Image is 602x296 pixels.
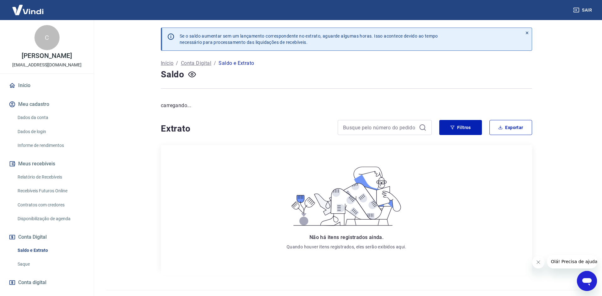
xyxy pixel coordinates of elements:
p: Se o saldo aumentar sem um lançamento correspondente no extrato, aguarde algumas horas. Isso acon... [180,33,438,45]
p: / [176,60,178,67]
button: Sair [572,4,594,16]
a: Relatório de Recebíveis [15,171,86,184]
button: Filtros [439,120,482,135]
a: Dados de login [15,125,86,138]
h4: Extrato [161,122,330,135]
a: Início [161,60,173,67]
p: [EMAIL_ADDRESS][DOMAIN_NAME] [12,62,82,68]
button: Meus recebíveis [8,157,86,171]
button: Meu cadastro [8,97,86,111]
a: Dados da conta [15,111,86,124]
iframe: Botão para abrir a janela de mensagens [577,271,597,291]
a: Saque [15,258,86,271]
a: Contratos com credores [15,199,86,211]
img: Vindi [8,0,48,19]
a: Início [8,79,86,92]
p: / [214,60,216,67]
button: Exportar [489,120,532,135]
span: Conta digital [18,278,46,287]
a: Recebíveis Futuros Online [15,184,86,197]
p: carregando... [161,102,532,109]
a: Conta digital [8,276,86,289]
iframe: Fechar mensagem [532,256,545,268]
p: Saldo e Extrato [219,60,254,67]
p: [PERSON_NAME] [22,53,72,59]
span: Olá! Precisa de ajuda? [4,4,53,9]
a: Saldo e Extrato [15,244,86,257]
p: Quando houver itens registrados, eles serão exibidos aqui. [287,244,406,250]
a: Informe de rendimentos [15,139,86,152]
button: Conta Digital [8,230,86,244]
a: Disponibilização de agenda [15,212,86,225]
iframe: Mensagem da empresa [547,255,597,268]
span: Não há itens registrados ainda. [309,234,383,240]
a: Conta Digital [181,60,211,67]
input: Busque pelo número do pedido [343,123,416,132]
div: C [34,25,60,50]
h4: Saldo [161,68,184,81]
